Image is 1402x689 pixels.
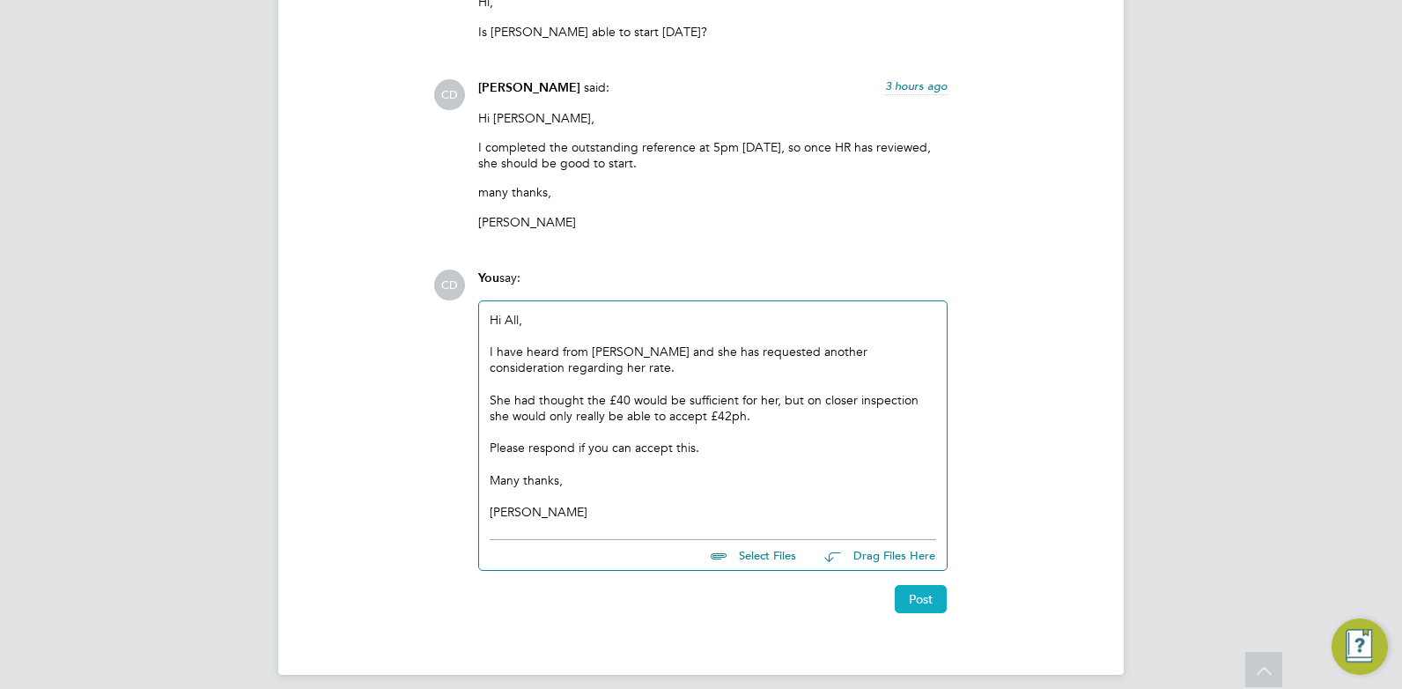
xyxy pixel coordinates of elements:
div: Please respond if you can accept this. [490,440,936,456]
div: I have heard from [PERSON_NAME] and she has requested another consideration regarding her rate. [490,344,936,375]
p: [PERSON_NAME] [478,214,948,230]
span: said: [584,79,609,95]
button: Engage Resource Center [1332,619,1388,675]
span: 3 hours ago [885,78,948,93]
div: [PERSON_NAME] [490,504,936,520]
p: many thanks, [478,184,948,200]
p: I completed the outstanding reference at 5pm [DATE], so once HR has reviewed, she should be good ... [478,139,948,171]
span: You [478,270,499,285]
p: Is [PERSON_NAME] able to start [DATE]? [478,24,948,40]
p: Hi [PERSON_NAME], [478,110,948,126]
button: Post [895,585,947,613]
button: Drag Files Here [810,537,936,574]
span: CD [434,270,465,300]
div: Many thanks, [490,472,936,488]
div: She had thought the £40 would be sufficient for her, but on closer inspection she would only real... [490,392,936,424]
div: say: [478,270,948,300]
span: CD [434,79,465,110]
span: [PERSON_NAME] [478,80,580,95]
div: Hi All, [490,312,936,520]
